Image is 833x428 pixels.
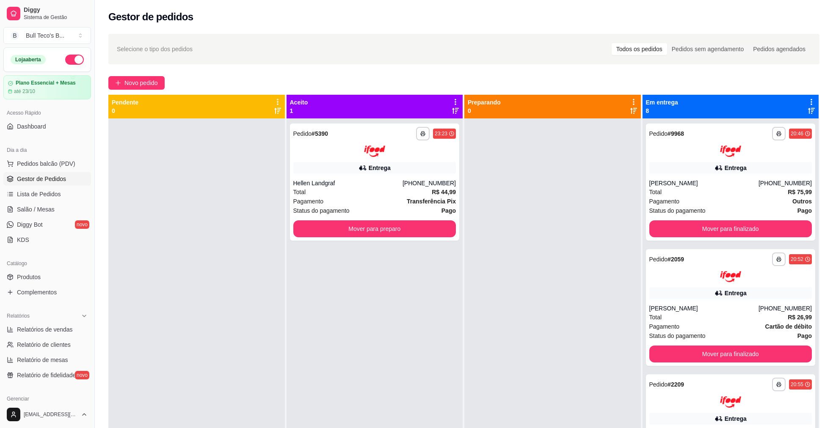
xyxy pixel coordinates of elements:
[17,190,61,198] span: Lista de Pedidos
[649,187,662,197] span: Total
[788,314,812,321] strong: R$ 26,99
[612,43,667,55] div: Todos os pedidos
[407,198,456,205] strong: Transferência Pix
[17,288,57,296] span: Complementos
[17,236,29,244] span: KDS
[649,346,812,362] button: Mover para finalizado
[403,179,456,187] div: [PHONE_NUMBER]
[759,179,812,187] div: [PHONE_NUMBER]
[369,164,391,172] div: Entrega
[26,31,64,40] div: Bull Teco's B ...
[441,207,456,214] strong: Pago
[24,6,88,14] span: Diggy
[668,256,684,263] strong: # 2059
[720,396,741,408] img: ifood
[649,130,668,137] span: Pedido
[3,27,91,44] button: Select a team
[759,304,812,313] div: [PHONE_NUMBER]
[17,371,76,379] span: Relatório de fidelidade
[3,106,91,120] div: Acesso Rápido
[3,233,91,247] a: KDS
[788,189,812,195] strong: R$ 75,99
[290,107,308,115] p: 1
[11,55,46,64] div: Loja aberta
[3,285,91,299] a: Complementos
[649,313,662,322] span: Total
[649,381,668,388] span: Pedido
[668,130,684,137] strong: # 9968
[65,55,84,65] button: Alterar Status
[668,381,684,388] strong: # 2209
[16,80,76,86] article: Plano Essencial + Mesas
[791,256,803,263] div: 20:52
[17,205,55,214] span: Salão / Mesas
[17,122,46,131] span: Dashboard
[3,257,91,270] div: Catálogo
[17,325,73,334] span: Relatórios de vendas
[117,44,193,54] span: Selecione o tipo dos pedidos
[468,107,501,115] p: 0
[649,197,680,206] span: Pagamento
[649,206,706,215] span: Status do pagamento
[649,331,706,340] span: Status do pagamento
[293,179,403,187] div: Hellen Landgraf
[797,332,812,339] strong: Pago
[3,323,91,336] a: Relatórios de vendas
[3,187,91,201] a: Lista de Pedidos
[17,159,75,168] span: Pedidos balcão (PDV)
[293,206,350,215] span: Status do pagamento
[765,323,812,330] strong: Cartão de débito
[646,107,678,115] p: 8
[290,98,308,107] p: Aceito
[112,107,138,115] p: 0
[3,157,91,170] button: Pedidos balcão (PDV)
[3,392,91,406] div: Gerenciar
[720,271,741,283] img: ifood
[720,145,741,157] img: ifood
[108,76,165,90] button: Novo pedido
[3,172,91,186] a: Gestor de Pedidos
[293,130,312,137] span: Pedido
[11,31,19,40] span: B
[17,356,68,364] span: Relatório de mesas
[649,220,812,237] button: Mover para finalizado
[3,3,91,24] a: DiggySistema de Gestão
[293,187,306,197] span: Total
[3,368,91,382] a: Relatório de fidelidadenovo
[667,43,748,55] div: Pedidos sem agendamento
[293,197,324,206] span: Pagamento
[24,411,77,418] span: [EMAIL_ADDRESS][DOMAIN_NAME]
[748,43,810,55] div: Pedidos agendados
[17,340,71,349] span: Relatório de clientes
[3,75,91,99] a: Plano Essencial + Mesasaté 23/10
[108,10,193,24] h2: Gestor de pedidos
[17,175,66,183] span: Gestor de Pedidos
[646,98,678,107] p: Em entrega
[112,98,138,107] p: Pendente
[468,98,501,107] p: Preparando
[649,256,668,263] span: Pedido
[17,273,41,281] span: Produtos
[115,80,121,86] span: plus
[3,218,91,231] a: Diggy Botnovo
[791,130,803,137] div: 20:46
[364,145,385,157] img: ifood
[792,198,812,205] strong: Outros
[432,189,456,195] strong: R$ 44,99
[124,78,158,88] span: Novo pedido
[293,220,456,237] button: Mover para preparo
[725,289,747,297] div: Entrega
[7,313,30,319] span: Relatórios
[3,270,91,284] a: Produtos
[435,130,447,137] div: 23:23
[649,304,759,313] div: [PERSON_NAME]
[312,130,328,137] strong: # 5390
[3,338,91,351] a: Relatório de clientes
[725,164,747,172] div: Entrega
[14,88,35,95] article: até 23/10
[649,322,680,331] span: Pagamento
[725,414,747,423] div: Entrega
[3,404,91,425] button: [EMAIL_ADDRESS][DOMAIN_NAME]
[3,143,91,157] div: Dia a dia
[3,203,91,216] a: Salão / Mesas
